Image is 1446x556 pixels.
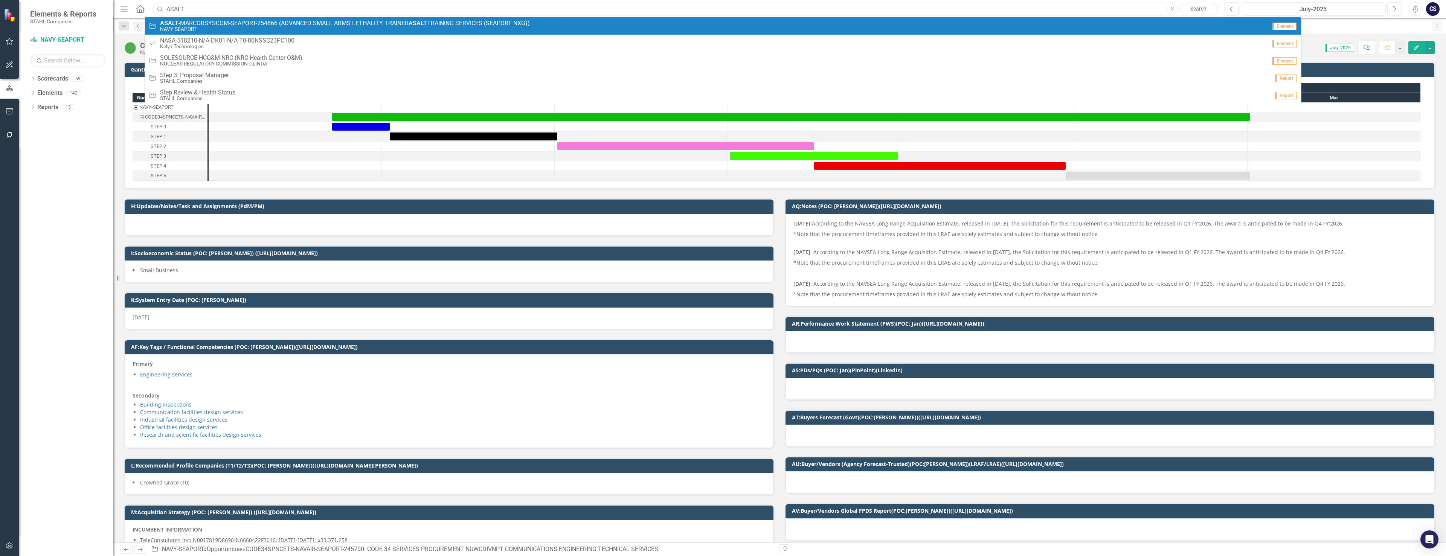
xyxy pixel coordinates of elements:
div: Task: Start date: 2025-09-22 End date: 2026-03-01 [332,113,1250,121]
span: Element [1272,23,1297,30]
h3: AF:Key Tags / Functional Competencies (POC: [PERSON_NAME])([URL][DOMAIN_NAME]) [131,344,770,350]
span: Element [1272,40,1297,47]
span: Small Business [140,267,178,274]
div: STEP 4 [133,161,207,171]
div: STEP 3 [151,151,166,161]
span: Report [1275,92,1297,99]
a: Opportunities [207,545,243,553]
h3: AS:PDs/PQs (POC: Jan)(PinPoint)(LinkedIn) [792,367,1431,373]
div: STEP 0 [151,122,166,132]
div: Task: Start date: 2025-12-01 End date: 2025-12-31 [133,151,207,161]
a: NAVY-SEAPORT [162,545,204,553]
div: » » [151,545,774,554]
span: -MARCORSYSCOM-SEAPORT-254866 (ADVANCED SMALL ARMS LETHALITY TRAINER TRAINING SERVICES (SEAPORT NXG)) [160,20,530,27]
button: July-2025 [1241,2,1385,16]
a: Step 3: Proposal ManagerSTAHL CompaniesReport [145,69,1301,87]
p: *Note that the procurement timeframes provided in this LRAE are solely estimates and subject to c... [793,229,1426,239]
strong: INCUMBENT INFORMATION [133,526,202,533]
p: *Note that the procurement timeframes provided in this LRAE are solely estimates and subject to c... [793,257,1426,268]
h3: AT:Buyers Forecast (Govt)(POC:[PERSON_NAME])([URL][DOMAIN_NAME]) [792,414,1431,420]
small: STAHL Companies [160,96,235,101]
h3: I:Socioeconomic Status (POC: [PERSON_NAME]) ([URL][DOMAIN_NAME]) [131,250,770,256]
a: Scorecards [37,75,68,83]
a: SOLESOURCE-HCO&M-NRC (NRC Health Center O&M)NUCLEAR REGULATORY COMMISSION-GLINDAElement [145,52,1301,69]
strong: ASALT [160,20,178,27]
span: Step Review & Health Status [160,89,235,96]
strong: ASALT [409,20,427,27]
h3: L:Recommended Profile Companies (T1/T2/T3)(POC: [PERSON_NAME])([URL][DOMAIN_NAME][PERSON_NAME]) [131,463,770,468]
div: 142 [66,90,81,96]
a: NASA-518210-N/A-DK01-N/A-T0-80NSSC23PC100Kelyn TechnologiesElement [145,35,1301,52]
a: Reports [37,103,58,112]
span: SOLESOURCE-HCO&M-NRC (NRC Health Center O&M) [160,55,302,61]
div: STEP 2 [151,142,166,151]
small: Kelyn Technologies [160,44,294,49]
small: STAHL Companies [30,18,96,24]
div: STEP 2 [133,142,207,151]
span: Element [1272,57,1297,65]
a: Elements [37,89,63,97]
a: Step Review & Health StatusSTAHL CompaniesReport [145,87,1301,104]
div: Task: Start date: 2025-12-16 End date: 2026-01-30 [133,161,207,171]
h3: H:Updates/Notes/Task and Assignments (PdM/PM) [131,203,770,209]
input: Search Below... [30,54,105,67]
div: CODE34SPNCETS-NAVAIR-SEAPORT-245700: CODE 34 SERVICES PROCUREMENT NUWCDIVNPT COMMUNICATIONS ENGIN... [133,112,207,122]
div: Task: Start date: 2026-01-30 End date: 2026-03-01 [1066,172,1250,180]
h3: AR:Performance Work Statement (PWS)(POC: Jan)([URL][DOMAIN_NAME]) [792,321,1431,326]
small: NAVY-SEAPORT [160,26,530,32]
h3: M:Acquisition Strategy (POC: [PERSON_NAME]) ([URL][DOMAIN_NAME]) [131,509,770,515]
small: STAHL Companies [160,78,229,84]
div: STEP 4 [151,161,166,171]
h3: AU:Buyer/Vendors (Agency Forecast-Trusted)(POC:[PERSON_NAME])(LRAF/LRAE)([URL][DOMAIN_NAME]) [792,461,1431,467]
p: TeleConsultants Inc; N0017819D8690-N6660422F3016; [DATE]-[DATE]; $33,371,258 [140,536,766,544]
span: NASA-518210-N/A-DK01-N/A-T0-80NSSC23PC100 [160,37,294,44]
strong: Primary [133,360,153,367]
div: Task: Start date: 2025-10-02 End date: 2025-11-01 [133,132,207,142]
a: Communication facilities design services [140,408,243,416]
div: STEP 0 [133,122,207,132]
img: Active [124,42,136,54]
small: NUCLEAR REGULATORY COMMISSION-GLINDA [160,61,302,67]
h3: Gantt Chart [131,67,1431,72]
a: Industrial facilities design services [140,416,227,423]
div: 15 [62,104,74,110]
button: CS [1426,2,1440,16]
div: STEP 1 [151,132,166,142]
input: Search ClearPoint... [153,3,1219,16]
div: CODE34SPNCETS-NAVAIR-SEAPORT-245700: CODE 34 SERVICES PROCUREMENT NUWCDIVNPT COMMUNICATIONS ENGIN... [145,112,205,122]
span: July-2025 [1325,44,1354,52]
span: Step 3: Proposal Manager [160,72,229,79]
a: ASALT-MARCORSYSCOM-SEAPORT-254866 (ADVANCED SMALL ARMS LETHALITY TRAINERASALTTRAINING SERVICES (S... [145,17,1301,35]
div: Task: Start date: 2025-12-01 End date: 2025-12-31 [730,152,898,160]
p: : According to the NAVSEA Long Range Acquisition Estimate, released in [DATE], the Solicitation f... [793,239,1426,257]
div: NAVY-SEAPORT [139,102,174,112]
h3: AQ:Notes (POC: [PERSON_NAME])([URL][DOMAIN_NAME]) [792,203,1431,209]
p: *Note that the procurement timeframes provided in this LRAE are solely estimates and subject to c... [793,289,1426,298]
div: NAVY-SEAPORT [133,102,207,112]
p: : According to the NAVSEA Long Range Acquisition Estimate, released in [DATE], the Solicitation f... [793,279,1426,289]
div: Task: Start date: 2025-09-22 End date: 2026-03-01 [133,112,207,122]
div: Task: Start date: 2025-09-22 End date: 2025-10-02 [332,123,390,131]
div: NAVY-SEAPORT [140,50,665,55]
a: Office facilities design services [140,423,218,431]
div: CODE34SPNCETS-NAVAIR-SEAPORT-245700: CODE 34 SERVICES PROCUREMENT NUWCDIVNPT COMMUNICATIONS ENGIN... [246,545,658,553]
h3: AV:Buyer/Vendors Global FPDS Report(POC:[PERSON_NAME])([URL][DOMAIN_NAME]) [792,508,1431,513]
div: Open Intercom Messenger [1420,530,1438,548]
div: STEP 5 [133,171,207,181]
a: Engineering services [140,371,192,378]
strong: [DATE] [793,248,810,256]
div: 59 [72,76,84,82]
a: Building inspections [140,401,192,408]
a: Research and scientific facilities design services [140,431,261,438]
span: [DATE] [133,314,149,321]
div: Task: Start date: 2025-12-16 End date: 2026-01-30 [814,162,1066,170]
strong: [DATE] [793,280,810,287]
strong: Secondary [133,392,160,399]
span: Elements & Reports [30,9,96,18]
a: NAVY-SEAPORT [30,36,105,44]
p: According to the NAVSEA Long Range Acquisition Estimate, released in [DATE], the Solicitation for... [793,220,1426,229]
h3: K:System Entry Date (POC: [PERSON_NAME]) [131,297,770,303]
div: Task: Start date: 2026-01-30 End date: 2026-03-01 [133,171,207,181]
div: Task: Start date: 2025-11-01 End date: 2025-12-16 [133,142,207,151]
